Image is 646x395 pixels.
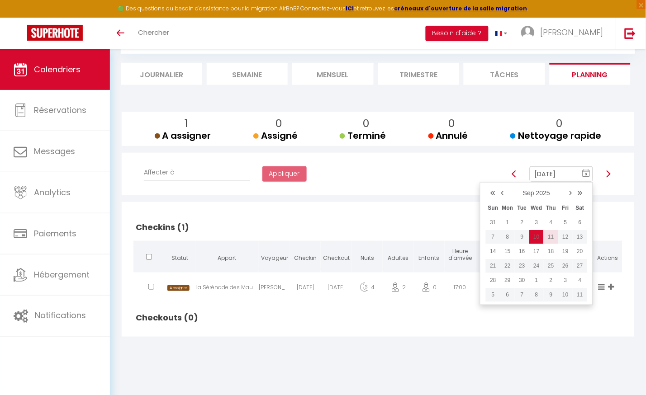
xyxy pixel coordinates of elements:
td: Sep 08, 2025 [500,230,515,244]
span: Paiements [34,228,76,239]
a: créneaux d'ouverture de la salle migration [394,5,527,12]
button: Appliquer [262,166,307,182]
a: Chercher [131,18,176,49]
td: Oct 08, 2025 [529,287,544,302]
li: Trimestre [378,63,460,85]
li: Planning [550,63,631,85]
span: Analytics [34,187,71,198]
li: Mensuel [292,63,374,85]
span: A assigner [167,285,190,291]
div: 4 [352,275,383,304]
span: Réservations [34,104,86,116]
span: Annulé [428,129,468,142]
td: Sep 30, 2025 [515,273,529,287]
p: 1 [162,117,211,130]
a: » [575,185,585,199]
li: Semaine [207,63,288,85]
th: Checkout [321,241,351,270]
td: Oct 02, 2025 [544,273,558,287]
div: 0 [414,275,445,304]
td: Oct 05, 2025 [486,287,500,302]
span: Appart [218,254,237,262]
th: Mon [500,201,515,215]
td: Sep 15, 2025 [500,244,515,259]
img: Super Booking [27,25,83,41]
td: Sep 14, 2025 [486,244,500,259]
img: ... [521,26,535,39]
input: Select Date [530,166,594,182]
div: 17:00 [445,275,476,304]
th: Adultes [383,241,413,270]
span: Messages [34,146,75,157]
div: La Sérénade des Mauges : Charme, Nature, Détente [195,275,259,304]
div: [DATE] [290,275,321,304]
td: Sep 22, 2025 [500,259,515,273]
td: Oct 04, 2025 [573,273,587,287]
span: Calendriers [34,64,81,75]
td: Sep 23, 2025 [515,259,529,273]
button: Ouvrir le widget de chat LiveChat [7,4,34,31]
span: Notifications [35,310,86,321]
div: 2 [383,275,413,304]
td: Sep 29, 2025 [500,273,515,287]
td: Sep 20, 2025 [573,244,587,259]
h2: Checkins (1) [133,213,622,241]
div: [DATE] [321,275,351,304]
span: Assigné [253,129,298,142]
td: Sep 16, 2025 [515,244,529,259]
a: « [488,185,498,199]
p: 0 [518,117,601,130]
td: Sep 27, 2025 [573,259,587,273]
th: Actions [593,241,622,270]
img: arrow-left3.svg [511,170,518,178]
td: Sep 28, 2025 [486,273,500,287]
p: 0 [261,117,298,130]
th: Sat [573,201,587,215]
img: logout [625,28,636,39]
td: Sep 26, 2025 [558,259,573,273]
th: Enfants [414,241,445,270]
td: Sep 12, 2025 [558,230,573,244]
td: Sep 21, 2025 [486,259,500,273]
th: Voyageur [259,241,290,270]
td: Oct 01, 2025 [529,273,544,287]
strong: ICI [346,5,354,12]
td: Oct 06, 2025 [500,287,515,302]
th: Tue [515,201,529,215]
a: ... [PERSON_NAME] [514,18,615,49]
span: Terminé [340,129,386,142]
td: Sep 06, 2025 [573,215,587,230]
td: Sep 02, 2025 [515,215,529,230]
td: Sep 09, 2025 [515,230,529,244]
th: Fri [558,201,573,215]
td: Sep 11, 2025 [544,230,558,244]
span: Chercher [138,28,169,37]
td: Sep 05, 2025 [558,215,573,230]
td: Sep 24, 2025 [529,259,544,273]
td: Sep 13, 2025 [573,230,587,244]
button: Besoin d'aide ? [426,26,489,41]
th: Heure d'arrivée [445,241,476,270]
td: Aug 31, 2025 [486,215,500,230]
td: Sep 18, 2025 [544,244,558,259]
a: › [566,185,575,199]
li: Tâches [464,63,545,85]
th: Thu [544,201,558,215]
th: Checkin [290,241,321,270]
th: Nuits [352,241,383,270]
p: 0 [347,117,386,130]
td: Sep 25, 2025 [544,259,558,273]
td: Sep 19, 2025 [558,244,573,259]
span: Statut [171,254,188,262]
a: 2025 [536,189,550,197]
text: 9 [585,172,588,176]
span: Nettoyage rapide [510,129,601,142]
th: Notes [476,241,520,270]
td: Sep 04, 2025 [544,215,558,230]
li: Journalier [121,63,202,85]
th: Wed [529,201,544,215]
td: Sep 01, 2025 [500,215,515,230]
a: ‹ [498,185,507,199]
td: Oct 10, 2025 [558,287,573,302]
td: Oct 11, 2025 [573,287,587,302]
